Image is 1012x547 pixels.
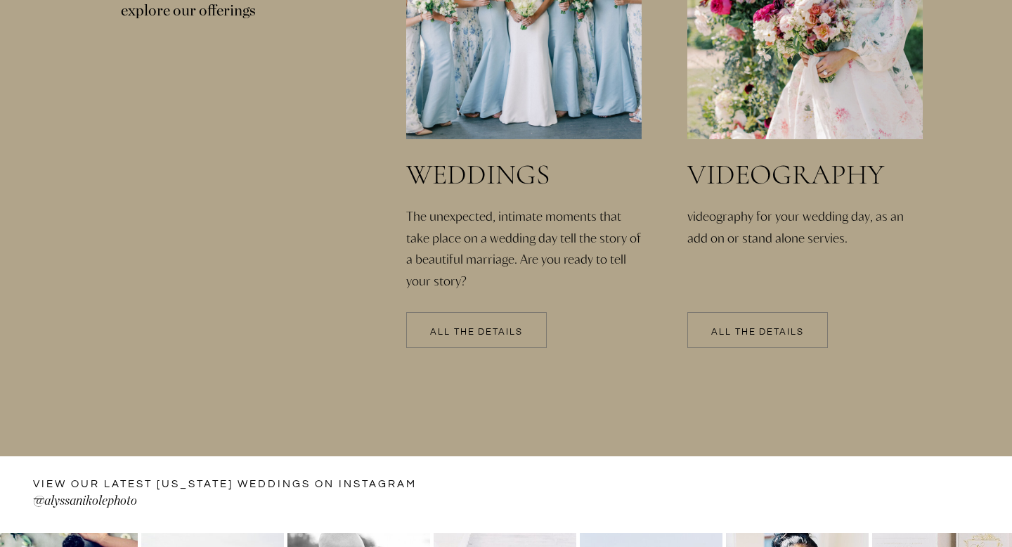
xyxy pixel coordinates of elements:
a: videography [687,160,922,190]
a: VIEW OUR LATEST [US_STATE] WEDDINGS ON instagram — [33,477,421,494]
a: videography for your wedding day, as an add on or stand alone servies. [687,205,926,303]
a: All the details [687,328,828,337]
a: All the details [406,328,547,337]
a: weddings [406,160,654,190]
a: The unexpected, intimate moments that take place on a wedding day tell the story of a beautiful m... [406,205,645,266]
a: @alyssanikolephoto [33,491,350,514]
